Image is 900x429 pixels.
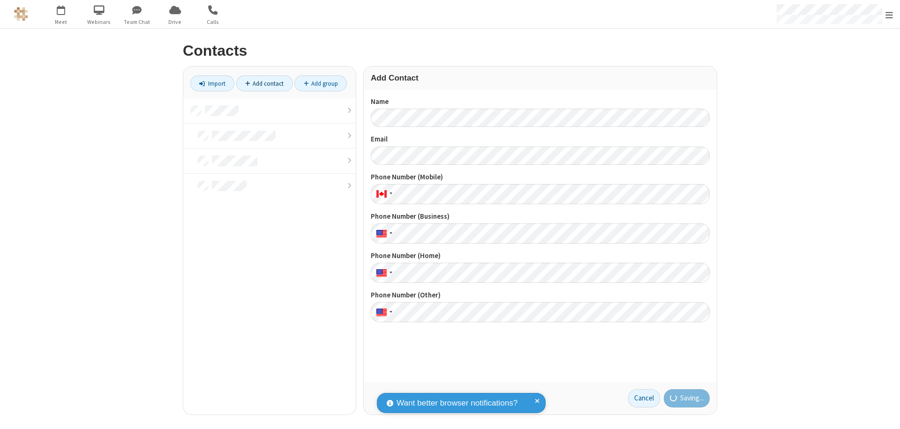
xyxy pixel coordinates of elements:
[14,7,28,21] img: QA Selenium DO NOT DELETE OR CHANGE
[294,75,347,91] a: Add group
[371,172,710,183] label: Phone Number (Mobile)
[82,18,117,26] span: Webinars
[371,251,710,261] label: Phone Number (Home)
[664,389,710,408] button: Saving...
[236,75,293,91] a: Add contact
[628,389,660,408] a: Cancel
[371,302,395,322] div: United States: + 1
[397,397,517,409] span: Want better browser notifications?
[120,18,155,26] span: Team Chat
[877,405,893,422] iframe: Chat
[371,74,710,82] h3: Add Contact
[371,96,710,107] label: Name
[371,184,395,204] div: Canada: + 1
[190,75,234,91] a: Import
[157,18,193,26] span: Drive
[44,18,79,26] span: Meet
[183,43,717,59] h2: Contacts
[680,393,704,404] span: Saving...
[195,18,231,26] span: Calls
[371,290,710,301] label: Phone Number (Other)
[371,211,710,222] label: Phone Number (Business)
[371,134,710,145] label: Email
[371,223,395,244] div: United States: + 1
[371,263,395,283] div: United States: + 1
